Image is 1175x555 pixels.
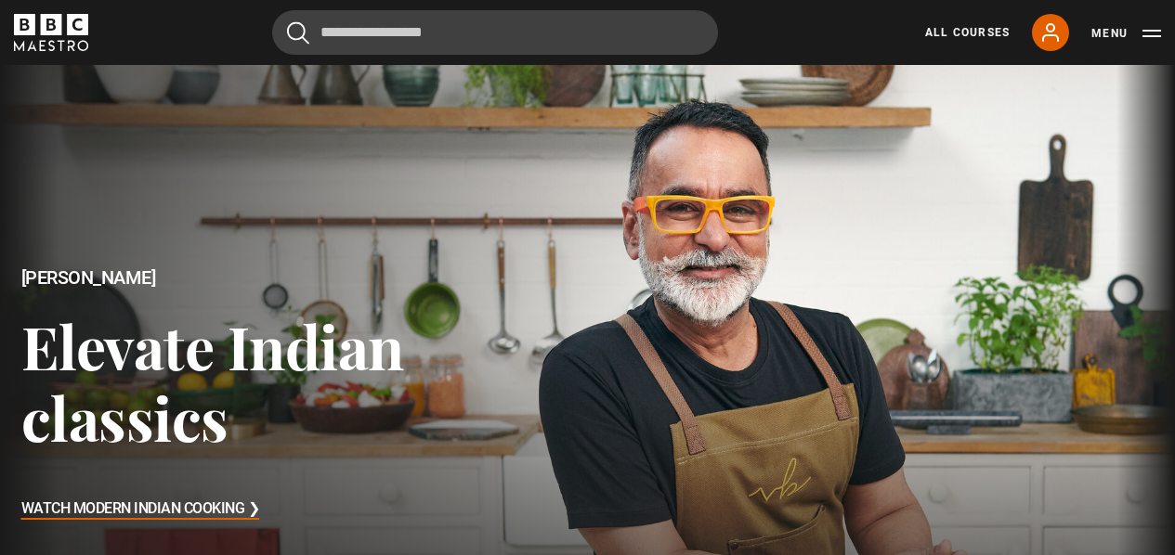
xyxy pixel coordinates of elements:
[925,24,1010,41] a: All Courses
[272,10,718,55] input: Search
[287,21,309,45] button: Submit the search query
[21,496,260,523] h3: Watch Modern Indian Cooking ❯
[21,267,588,289] h2: [PERSON_NAME]
[21,310,588,454] h3: Elevate Indian classics
[1091,24,1161,43] button: Toggle navigation
[14,14,88,51] svg: BBC Maestro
